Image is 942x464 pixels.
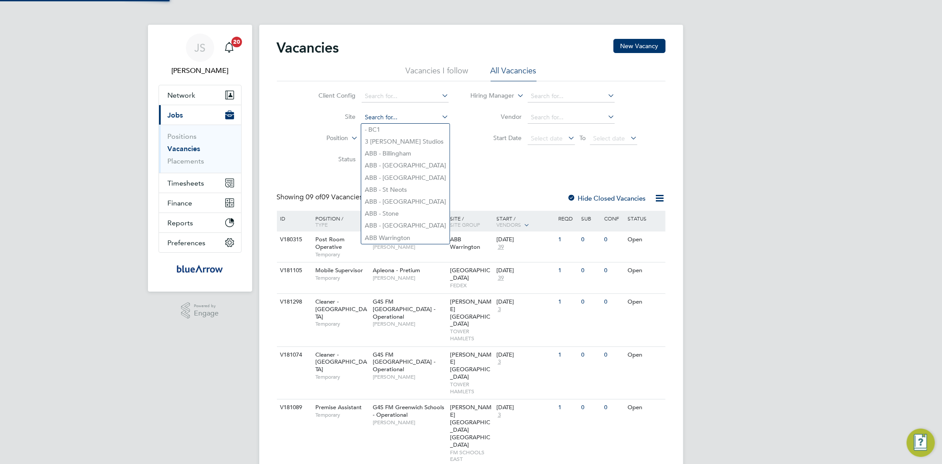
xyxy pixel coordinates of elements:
div: V180315 [278,232,309,248]
span: [PERSON_NAME][GEOGRAPHIC_DATA] [GEOGRAPHIC_DATA] [450,403,492,448]
div: [DATE] [496,236,554,243]
li: ABB - Billingham [361,148,450,160]
div: 0 [579,232,602,248]
div: [DATE] [496,404,554,411]
div: V181298 [278,294,309,310]
span: 09 of [306,193,322,202]
div: [DATE] [496,267,554,274]
input: Search for... [528,111,615,124]
label: Start Date [471,134,522,142]
li: All Vacancies [491,65,537,81]
span: [PERSON_NAME] [373,373,446,380]
button: Engage Resource Center [907,429,935,457]
div: 1 [556,294,579,310]
div: 1 [556,232,579,248]
label: Status [305,155,356,163]
a: Placements [168,157,204,165]
span: Select date [531,134,563,142]
div: Reqd [556,211,579,226]
a: 20 [220,34,238,62]
span: [PERSON_NAME][GEOGRAPHIC_DATA] [450,351,492,381]
div: Open [625,399,664,416]
div: 0 [602,347,625,363]
label: Position [297,134,348,143]
div: 0 [579,262,602,279]
div: 0 [579,347,602,363]
div: Start / [494,211,556,233]
span: Post Room Operative [315,236,344,251]
div: V181105 [278,262,309,279]
li: ABB - Stone [361,208,450,220]
a: Vacancies [168,145,201,153]
span: [PERSON_NAME][GEOGRAPHIC_DATA] [450,298,492,328]
div: Open [625,262,664,279]
button: Finance [159,193,241,213]
div: Conf [602,211,625,226]
div: 0 [602,232,625,248]
a: Go to home page [159,262,242,276]
div: 1 [556,399,579,416]
label: Vendor [471,113,522,121]
input: Search for... [528,90,615,103]
div: 1 [556,262,579,279]
span: FM SCHOOLS EAST [450,449,492,463]
div: Showing [277,193,365,202]
span: Premise Assistant [315,403,362,411]
span: 20 [231,37,242,47]
li: Vacancies I follow [406,65,469,81]
div: V181074 [278,347,309,363]
span: Site Group [450,221,480,228]
span: Reports [168,219,193,227]
span: [PERSON_NAME] [373,419,446,426]
span: G4S FM [GEOGRAPHIC_DATA] - Operational [373,351,435,373]
span: [GEOGRAPHIC_DATA] [450,266,490,281]
li: ABB Warrington [361,232,450,244]
span: ABB Warrington [450,236,480,251]
button: Network [159,85,241,105]
span: Cleaner - [GEOGRAPHIC_DATA] [315,298,367,320]
div: Open [625,232,664,248]
a: Positions [168,132,197,141]
span: Network [168,91,196,99]
li: 3 [PERSON_NAME] Studios [361,136,450,148]
span: 39 [496,243,505,251]
h2: Vacancies [277,39,339,57]
nav: Main navigation [148,25,252,292]
div: 1 [556,347,579,363]
span: Temporary [315,320,368,327]
span: Temporary [315,411,368,418]
li: ABB - St Neots [361,184,450,196]
div: Site / [448,211,494,232]
span: TOWER HAMLETS [450,381,492,395]
button: Timesheets [159,173,241,193]
div: V181089 [278,399,309,416]
div: Sub [579,211,602,226]
div: Status [625,211,664,226]
div: 0 [602,262,625,279]
button: Jobs [159,105,241,125]
span: Select date [593,134,625,142]
label: Site [305,113,356,121]
div: Position / [309,211,371,232]
button: New Vacancy [613,39,666,53]
span: Preferences [168,239,206,247]
span: Cleaner - [GEOGRAPHIC_DATA] [315,351,367,373]
li: ABB - [GEOGRAPHIC_DATA] [361,160,450,171]
span: Engage [194,310,219,317]
span: Timesheets [168,179,204,187]
li: ABB - [GEOGRAPHIC_DATA] [361,172,450,184]
span: Type [315,221,328,228]
span: [PERSON_NAME] [373,320,446,327]
span: Finance [168,199,193,207]
div: [DATE] [496,351,554,359]
label: Hide Closed Vacancies [567,194,646,202]
input: Search for... [362,90,449,103]
div: 0 [602,294,625,310]
label: Client Config [305,91,356,99]
li: ABB - [GEOGRAPHIC_DATA] [361,196,450,208]
span: Mobile Supervisor [315,266,363,274]
span: To [577,132,588,144]
span: 09 Vacancies [306,193,363,202]
span: 3 [496,306,502,313]
span: [PERSON_NAME] [373,274,446,281]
